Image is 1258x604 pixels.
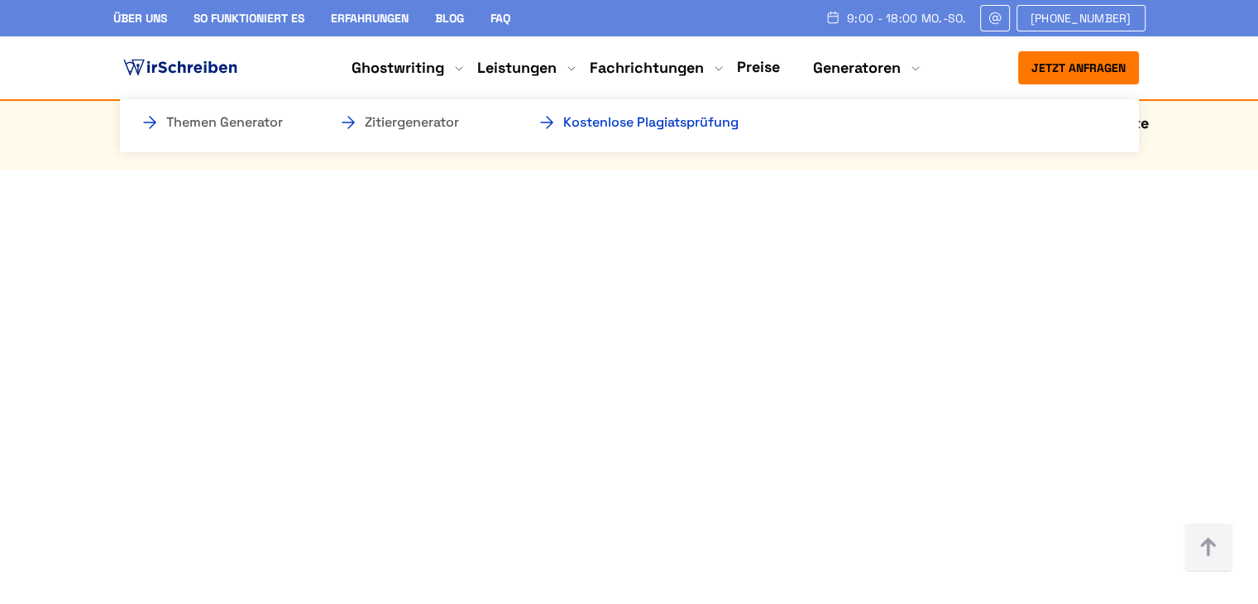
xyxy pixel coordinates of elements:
button: Jetzt anfragen [1018,51,1139,84]
a: Themen Generator [140,113,305,132]
a: Blog [435,11,464,26]
img: button top [1184,523,1233,573]
a: Preise [737,57,780,76]
a: Zitiergenerator [338,113,504,132]
a: Ghostwriting [352,58,444,78]
a: Über uns [113,11,167,26]
a: [PHONE_NUMBER] [1016,5,1146,31]
a: Generatoren [813,58,901,78]
a: Erfahrungen [331,11,409,26]
img: Schedule [825,11,840,24]
span: 9:00 - 18:00 Mo.-So. [847,12,967,25]
a: FAQ [490,11,510,26]
a: So funktioniert es [194,11,304,26]
a: Fachrichtungen [590,58,704,78]
a: Kostenlose Plagiatsprüfung [537,113,702,132]
img: logo ghostwriter-österreich [120,55,241,80]
span: [PHONE_NUMBER] [1031,12,1131,25]
a: Leistungen [477,58,557,78]
img: Email [988,12,1002,25]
